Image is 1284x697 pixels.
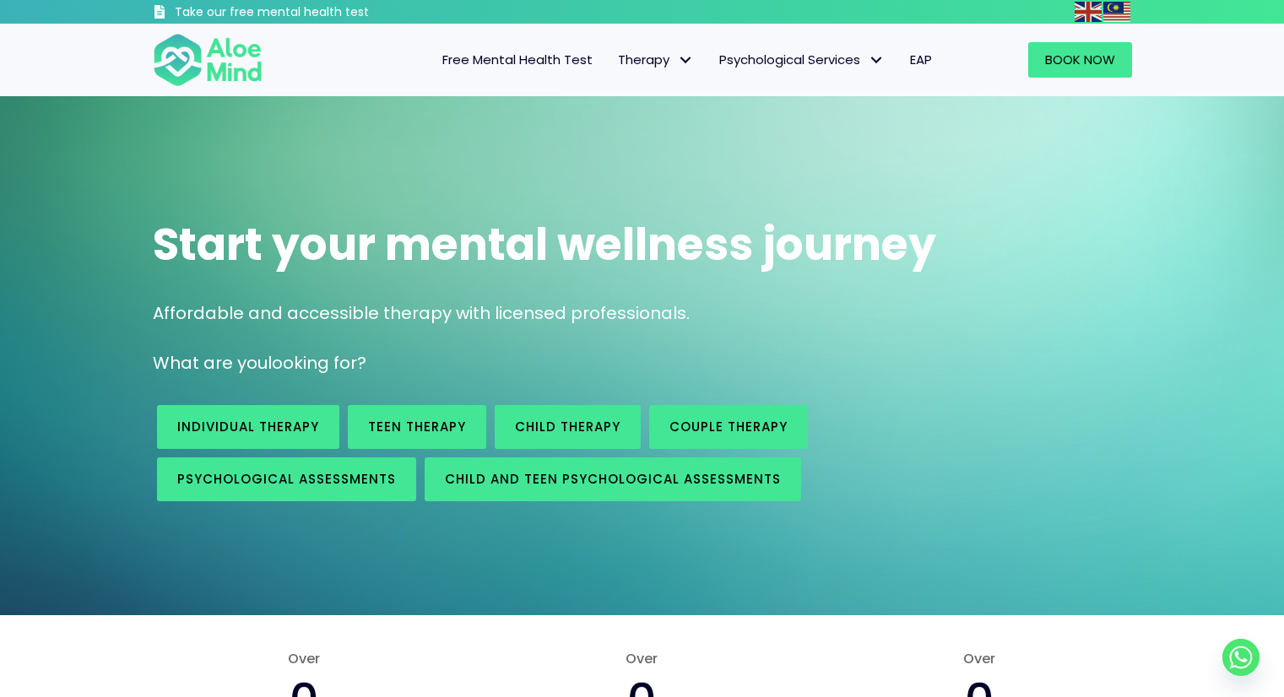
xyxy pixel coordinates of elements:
span: Couple therapy [669,418,788,435]
span: Over [827,649,1131,668]
img: en [1075,2,1102,22]
a: Whatsapp [1222,639,1260,676]
img: ms [1103,2,1130,22]
a: Teen Therapy [348,405,486,449]
span: Child Therapy [515,418,620,435]
span: EAP [910,51,932,68]
span: Over [490,649,794,668]
span: Book Now [1045,51,1115,68]
a: English [1075,2,1103,21]
a: Take our free mental health test [153,4,459,24]
a: Free Mental Health Test [430,42,605,78]
a: Malay [1103,2,1132,21]
a: Psychological ServicesPsychological Services: submenu [707,42,897,78]
span: Individual therapy [177,418,319,435]
a: Book Now [1028,42,1132,78]
span: looking for? [268,351,366,375]
span: Over [153,649,457,668]
h3: Take our free mental health test [175,4,459,21]
a: Couple therapy [649,405,808,449]
a: Individual therapy [157,405,339,449]
a: TherapyTherapy: submenu [605,42,707,78]
span: Psychological Services: submenu [864,48,889,73]
span: Psychological Services [719,51,885,68]
a: Psychological assessments [157,457,416,501]
span: Child and Teen Psychological assessments [445,470,781,488]
span: Start your mental wellness journey [153,213,936,275]
img: Aloe mind Logo [153,32,263,88]
span: Therapy [618,51,694,68]
span: Teen Therapy [368,418,466,435]
p: Affordable and accessible therapy with licensed professionals. [153,301,1132,326]
a: Child and Teen Psychological assessments [425,457,801,501]
span: Free Mental Health Test [442,51,593,68]
a: EAP [897,42,945,78]
span: Therapy: submenu [674,48,698,73]
nav: Menu [284,42,945,78]
span: Psychological assessments [177,470,396,488]
a: Child Therapy [495,405,641,449]
span: What are you [153,351,268,375]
